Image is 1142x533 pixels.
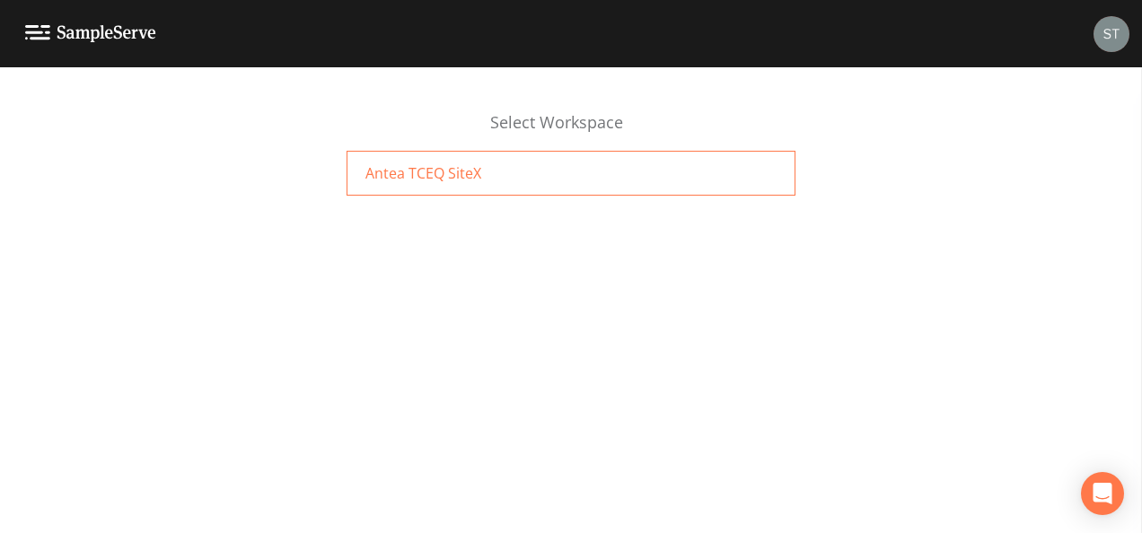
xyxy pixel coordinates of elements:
span: Antea TCEQ SiteX [365,162,481,184]
div: Select Workspace [347,110,795,151]
a: Antea TCEQ SiteX [347,151,795,196]
img: logo [25,25,156,42]
div: Open Intercom Messenger [1081,472,1124,515]
img: c0670e89e469b6405363224a5fca805c [1094,16,1129,52]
